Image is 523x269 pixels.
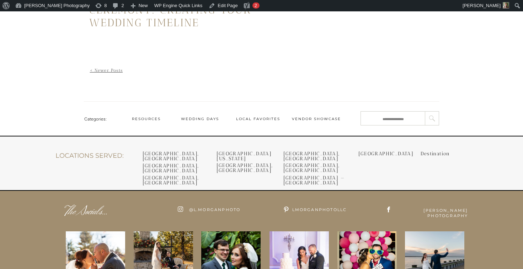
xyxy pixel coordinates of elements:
a: Wedding Days [175,116,225,122]
h3: [GEOGRAPHIC_DATA], [GEOGRAPHIC_DATA] [143,176,223,182]
a: Resources [125,116,168,122]
a: Vendor Showcase [292,116,341,122]
h3: [GEOGRAPHIC_DATA], [GEOGRAPHIC_DATA] [143,163,223,170]
a: Local Favorites [236,116,281,122]
a: [GEOGRAPHIC_DATA], [GEOGRAPHIC_DATA] [143,151,200,158]
a: LMorganphotollc [290,205,347,218]
h3: Destination [421,151,461,158]
a: @L.Morganphoto [187,205,241,218]
a: < Newer Posts [90,68,123,73]
div: Locations Served: [55,151,132,167]
span: 2 [255,3,257,8]
a: [PERSON_NAME] Photography [396,208,468,216]
h3: [GEOGRAPHIC_DATA] [358,151,404,158]
div: The Socials... [64,203,117,215]
a: [GEOGRAPHIC_DATA], [GEOGRAPHIC_DATA] [283,163,342,170]
h3: [GEOGRAPHIC_DATA], [GEOGRAPHIC_DATA] [217,163,267,170]
h3: [GEOGRAPHIC_DATA] — [GEOGRAPHIC_DATA] [283,176,364,182]
span: [PERSON_NAME] [463,3,501,8]
div: Categories: [84,115,115,122]
a: [GEOGRAPHIC_DATA], [GEOGRAPHIC_DATA] [283,151,342,158]
h3: [GEOGRAPHIC_DATA][US_STATE] [217,151,267,158]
